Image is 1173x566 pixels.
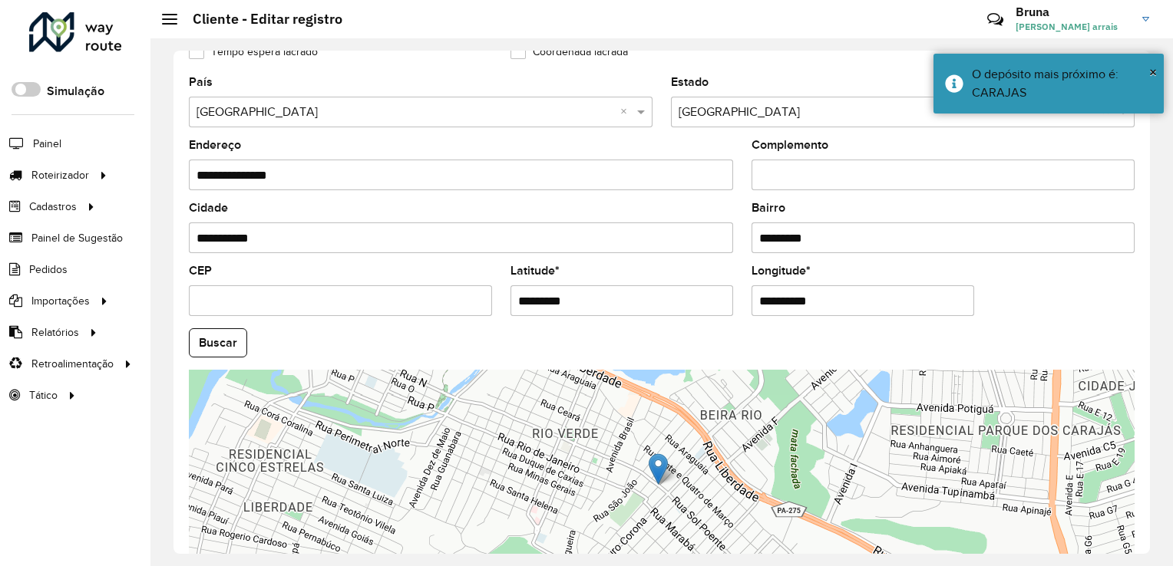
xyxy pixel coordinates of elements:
span: Cadastros [29,199,77,215]
button: Buscar [189,328,247,357]
span: Clear all [620,103,633,121]
label: Longitude [752,262,811,280]
label: Complemento [752,136,828,154]
span: [PERSON_NAME] arrais [1016,20,1131,34]
span: Retroalimentação [31,356,114,372]
button: Close [1149,61,1157,84]
label: CEP [189,262,212,280]
span: Painel [33,136,61,152]
span: Pedidos [29,262,68,278]
label: Bairro [752,199,785,217]
label: Simulação [47,82,104,100]
a: Contato Rápido [979,3,1012,36]
label: Tempo espera lacrado [189,44,318,60]
label: Estado [671,73,709,91]
label: País [189,73,213,91]
span: Roteirizador [31,167,89,183]
span: Painel de Sugestão [31,230,123,246]
h3: Bruna [1016,5,1131,19]
span: × [1149,64,1157,81]
label: Cidade [189,199,228,217]
label: Endereço [189,136,241,154]
span: Importações [31,293,90,309]
label: Latitude [511,262,560,280]
img: Marker [649,453,668,485]
span: Tático [29,387,58,403]
div: O depósito mais próximo é: CARAJAS [972,65,1152,102]
label: Coordenada lacrada [511,44,628,60]
h2: Cliente - Editar registro [177,11,342,28]
span: Relatórios [31,324,79,341]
